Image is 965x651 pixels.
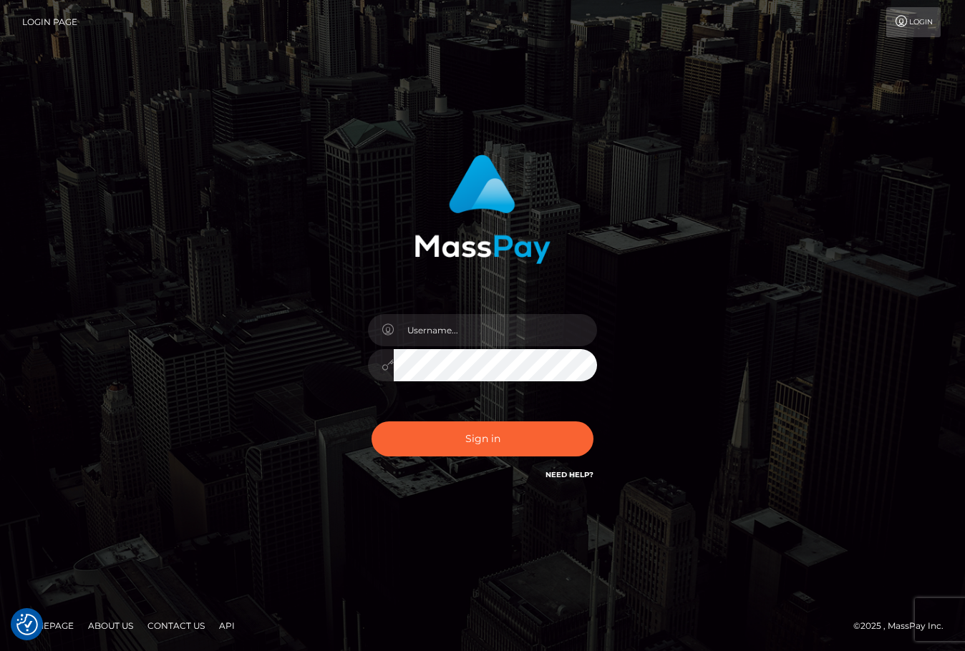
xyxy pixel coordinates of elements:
[16,614,38,635] img: Revisit consent button
[22,7,77,37] a: Login Page
[414,155,551,264] img: MassPay Login
[82,615,139,637] a: About Us
[16,614,38,635] button: Consent Preferences
[394,314,597,346] input: Username...
[16,615,79,637] a: Homepage
[213,615,241,637] a: API
[886,7,941,37] a: Login
[853,618,954,634] div: © 2025 , MassPay Inc.
[142,615,210,637] a: Contact Us
[545,470,593,479] a: Need Help?
[372,421,593,456] button: Sign in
